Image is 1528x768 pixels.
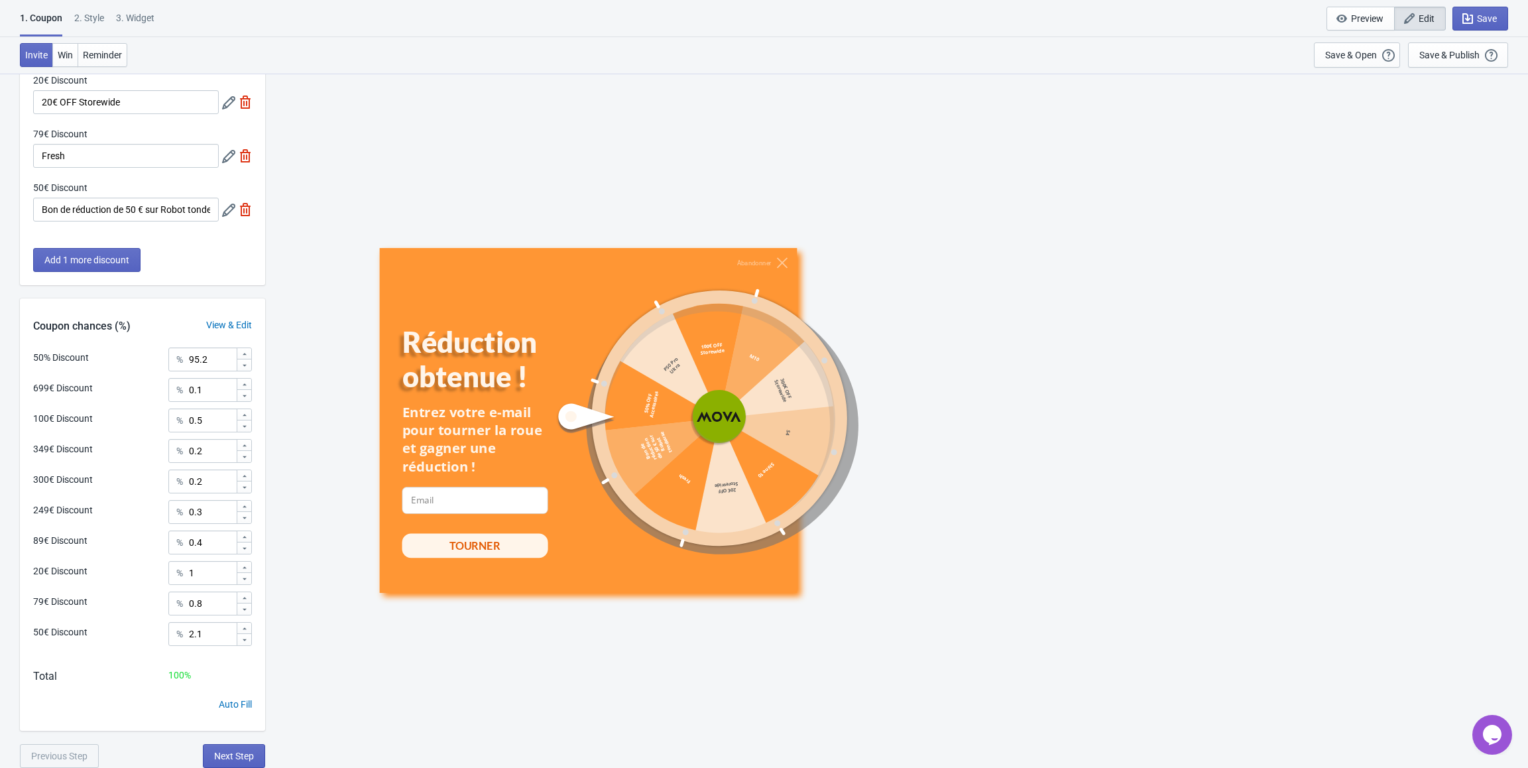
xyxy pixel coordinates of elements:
div: % [176,474,183,489]
div: 300€ Discount [33,473,93,487]
button: Next Step [203,744,265,768]
div: Coupon chances (%) [20,318,144,334]
label: 79€ Discount [33,127,88,141]
button: Save & Open [1314,42,1400,68]
div: 2 . Style [74,11,104,34]
div: % [176,504,183,520]
div: % [176,413,183,428]
label: 50€ Discount [33,181,88,194]
input: Chance [188,592,236,615]
button: Edit [1394,7,1446,31]
span: Next Step [214,751,254,761]
div: 1. Coupon [20,11,62,36]
div: Réduction obtenue ! [402,324,577,393]
button: Win [52,43,78,67]
input: Chance [188,378,236,402]
div: Auto Fill [219,698,252,712]
input: Chance [188,470,236,493]
div: Entrez votre e-mail pour tourner la roue et gagner une réduction ! [402,403,548,476]
div: Total [33,669,57,684]
span: Reminder [83,50,122,60]
img: delete.svg [239,203,252,216]
button: Preview [1326,7,1395,31]
div: 79€ Discount [33,595,88,609]
div: % [176,596,183,611]
div: % [176,352,183,367]
div: % [176,535,183,550]
input: Chance [188,439,236,463]
div: View & Edit [193,318,265,332]
div: Save & Open [1325,50,1377,60]
input: Chance [188,409,236,432]
button: Reminder [78,43,127,67]
div: 50% Discount [33,351,89,365]
button: Invite [20,43,53,67]
span: Edit [1419,13,1435,24]
input: Chance [188,531,236,554]
div: 3. Widget [116,11,154,34]
img: delete.svg [239,96,252,109]
div: % [176,382,183,398]
div: 20€ Discount [33,564,88,578]
span: Invite [25,50,48,60]
input: Chance [188,348,236,371]
button: Save & Publish [1408,42,1508,68]
input: Chance [188,500,236,524]
div: 249€ Discount [33,503,93,517]
div: 349€ Discount [33,442,93,456]
iframe: chat widget [1472,715,1515,755]
span: Save [1477,13,1497,24]
span: Win [58,50,73,60]
div: 699€ Discount [33,381,93,395]
div: 89€ Discount [33,534,88,548]
div: Save & Publish [1419,50,1480,60]
span: Preview [1351,13,1383,24]
span: 100 % [168,670,191,680]
div: % [176,443,183,459]
input: Chance [188,561,236,585]
button: Add 1 more discount [33,248,141,272]
input: Chance [188,622,236,646]
div: Abandonner [736,259,771,266]
input: Email [402,487,548,514]
label: 20€ Discount [33,74,88,87]
button: Save [1452,7,1508,31]
img: delete.svg [239,149,252,162]
div: % [176,626,183,642]
div: 100€ Discount [33,412,93,426]
div: TOURNER [449,538,500,552]
div: 50€ Discount [33,625,88,639]
div: % [176,565,183,581]
span: Add 1 more discount [44,255,129,265]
